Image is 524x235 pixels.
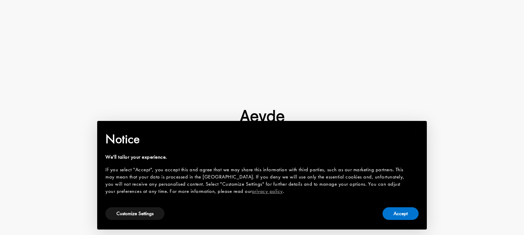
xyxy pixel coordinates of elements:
button: Customize Settings [105,207,164,220]
span: × [414,126,418,136]
div: We'll tailor your experience. [105,153,408,161]
div: If you select "Accept", you accept this and agree that we may share this information with third p... [105,166,408,195]
a: privacy policy [252,188,283,195]
button: Close this notice [408,123,424,139]
h2: Notice [105,130,408,148]
button: Accept [383,207,419,220]
img: footer-logo.svg [240,110,284,125]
